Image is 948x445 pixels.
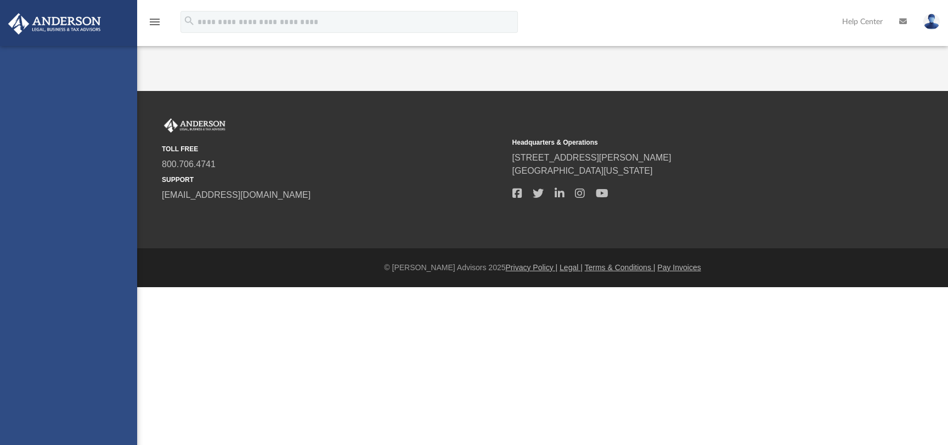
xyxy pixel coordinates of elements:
small: TOLL FREE [162,144,505,154]
img: User Pic [923,14,940,30]
a: Pay Invoices [657,263,701,272]
a: [EMAIL_ADDRESS][DOMAIN_NAME] [162,190,311,199]
div: © [PERSON_NAME] Advisors 2025 [137,262,948,273]
img: Anderson Advisors Platinum Portal [5,13,104,35]
i: search [183,15,195,27]
a: Terms & Conditions | [585,263,656,272]
small: SUPPORT [162,175,505,185]
small: Headquarters & Operations [512,138,855,147]
a: menu [148,21,161,28]
a: Legal | [560,263,583,272]
img: Anderson Advisors Platinum Portal [162,118,228,133]
a: 800.706.4741 [162,159,216,169]
i: menu [148,15,161,28]
a: [STREET_ADDRESS][PERSON_NAME] [512,153,672,162]
a: [GEOGRAPHIC_DATA][US_STATE] [512,166,653,175]
a: Privacy Policy | [506,263,558,272]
